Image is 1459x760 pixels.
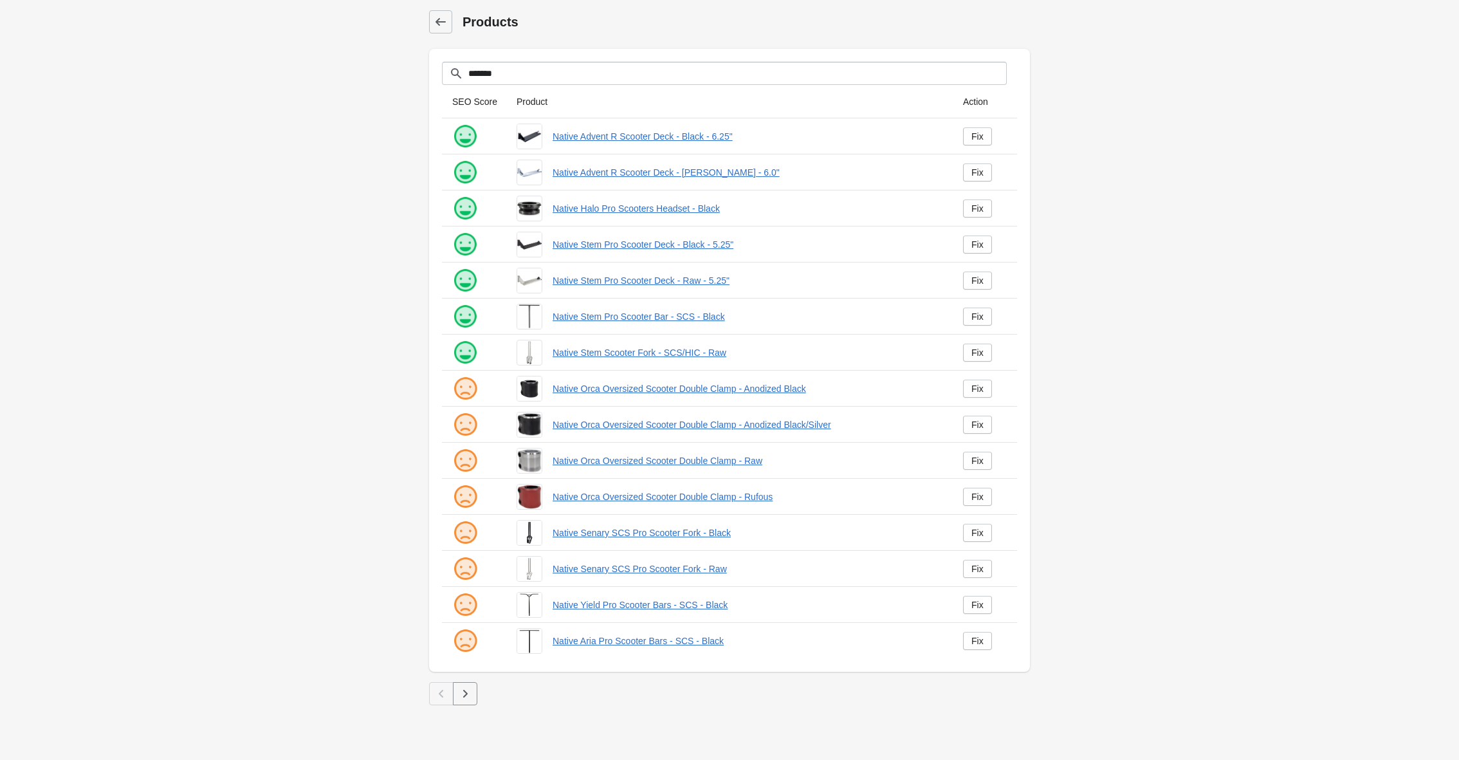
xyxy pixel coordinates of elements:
a: Native Senary SCS Pro Scooter Fork - Raw [553,562,942,575]
a: Native Halo Pro Scooters Headset - Black [553,202,942,215]
a: Native Stem Pro Scooter Bar - SCS - Black [553,310,942,323]
a: Native Advent R Scooter Deck - Black - 6.25" [553,130,942,143]
img: sad.png [452,412,478,438]
img: sad.png [452,484,478,510]
img: sad.png [452,376,478,402]
img: sad.png [452,520,478,546]
div: Fix [971,636,984,646]
a: Native Senary SCS Pro Scooter Fork - Black [553,526,942,539]
img: happy.png [452,124,478,149]
a: Fix [963,236,992,254]
div: Fix [971,456,984,466]
a: Fix [963,632,992,650]
a: Fix [963,488,992,506]
a: Fix [963,199,992,218]
a: Fix [963,272,992,290]
a: Fix [963,524,992,542]
th: Product [506,85,953,118]
a: Native Advent R Scooter Deck - [PERSON_NAME] - 6.0" [553,166,942,179]
div: Fix [971,239,984,250]
a: Native Orca Oversized Scooter Double Clamp - Anodized Black/Silver [553,418,942,431]
a: Native Stem Scooter Fork - SCS/HIC - Raw [553,346,942,359]
div: Fix [971,564,984,574]
img: happy.png [452,268,478,293]
div: Fix [971,492,984,502]
div: Fix [971,348,984,358]
a: Native Yield Pro Scooter Bars - SCS - Black [553,598,942,611]
a: Fix [963,560,992,578]
img: sad.png [452,628,478,654]
th: Action [953,85,1017,118]
a: Native Stem Pro Scooter Deck - Black - 5.25" [553,238,942,251]
img: happy.png [452,304,478,329]
img: happy.png [452,340,478,366]
a: Fix [963,308,992,326]
h1: Products [463,13,1030,31]
div: Fix [971,275,984,286]
div: Fix [971,167,984,178]
a: Fix [963,416,992,434]
a: Fix [963,163,992,181]
th: SEO Score [442,85,506,118]
img: sad.png [452,448,478,474]
a: Fix [963,127,992,145]
img: sad.png [452,556,478,582]
div: Fix [971,600,984,610]
div: Fix [971,203,984,214]
img: happy.png [452,196,478,221]
img: happy.png [452,160,478,185]
div: Fix [971,311,984,322]
div: Fix [971,420,984,430]
a: Fix [963,380,992,398]
img: sad.png [452,592,478,618]
a: Native Orca Oversized Scooter Double Clamp - Rufous [553,490,942,503]
div: Fix [971,131,984,142]
a: Fix [963,596,992,614]
img: happy.png [452,232,478,257]
a: Native Stem Pro Scooter Deck - Raw - 5.25" [553,274,942,287]
a: Fix [963,452,992,470]
a: Native Orca Oversized Scooter Double Clamp - Anodized Black [553,382,942,395]
a: Fix [963,344,992,362]
a: Native Aria Pro Scooter Bars - SCS - Black [553,635,942,647]
div: Fix [971,384,984,394]
div: Fix [971,528,984,538]
a: Native Orca Oversized Scooter Double Clamp - Raw [553,454,942,467]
